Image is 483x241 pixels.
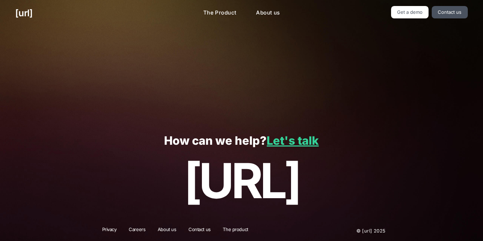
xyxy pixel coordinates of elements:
a: Contact us [184,226,215,235]
a: Let's talk [267,134,319,148]
p: [URL] [15,154,467,208]
a: About us [153,226,181,235]
a: About us [250,6,285,20]
a: Privacy [98,226,121,235]
p: © [URL] 2025 [314,226,386,235]
a: The Product [198,6,242,20]
a: [URL] [15,6,33,20]
a: Get a demo [391,6,429,18]
p: How can we help? [15,134,467,148]
a: The product [218,226,252,235]
a: Careers [124,226,150,235]
a: Contact us [432,6,468,18]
